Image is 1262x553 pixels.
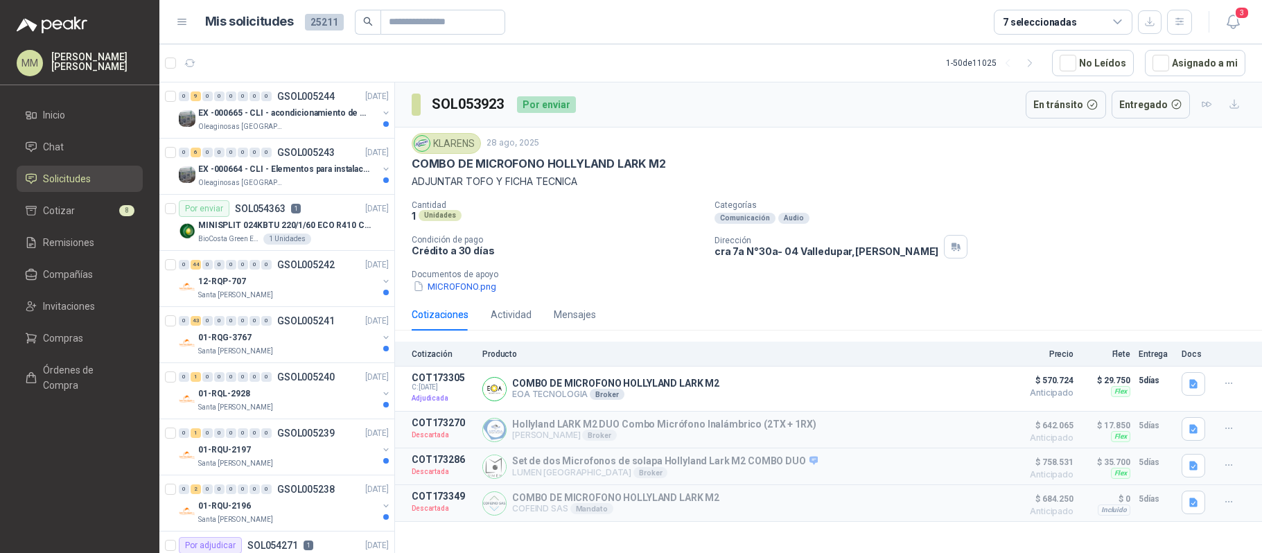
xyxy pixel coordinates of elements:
[247,541,298,550] p: SOL054271
[1004,389,1073,397] span: Anticipado
[17,357,143,398] a: Órdenes de Compra
[226,372,236,382] div: 0
[412,270,1256,279] p: Documentos de apoyo
[179,313,392,357] a: 0 43 0 0 0 0 0 0 GSOL005241[DATE] Company Logo01-RQG-3767Santa [PERSON_NAME]
[226,91,236,101] div: 0
[365,427,389,440] p: [DATE]
[202,260,213,270] div: 0
[191,484,201,494] div: 2
[412,279,498,294] button: MICROFONO.png
[412,383,474,392] span: C: [DATE]
[179,260,189,270] div: 0
[17,134,143,160] a: Chat
[1004,372,1073,389] span: $ 570.724
[198,402,273,413] p: Santa [PERSON_NAME]
[1082,491,1130,507] p: $ 0
[412,428,474,442] p: Descartada
[198,177,286,188] p: Oleaginosas [GEOGRAPHIC_DATA][PERSON_NAME]
[226,428,236,438] div: 0
[1026,91,1106,119] button: En tránsito
[249,372,260,382] div: 0
[365,315,389,328] p: [DATE]
[1082,454,1130,471] p: $ 35.700
[1234,6,1250,19] span: 3
[261,484,272,494] div: 0
[179,88,392,132] a: 0 9 0 0 0 0 0 0 GSOL005244[DATE] Company LogoEX -000665 - CLI - acondicionamiento de caja paraOle...
[238,428,248,438] div: 0
[179,335,195,351] img: Company Logo
[365,539,389,552] p: [DATE]
[17,166,143,192] a: Solicitudes
[191,148,201,157] div: 6
[179,428,189,438] div: 0
[179,316,189,326] div: 0
[412,245,703,256] p: Crédito a 30 días
[226,260,236,270] div: 0
[179,91,189,101] div: 0
[277,260,335,270] p: GSOL005242
[238,372,248,382] div: 0
[590,389,624,400] div: Broker
[214,91,225,101] div: 0
[633,467,667,478] div: Broker
[363,17,373,26] span: search
[261,260,272,270] div: 0
[715,245,938,257] p: cra 7a N°30a- 04 Valledupar , [PERSON_NAME]
[412,200,703,210] p: Cantidad
[277,484,335,494] p: GSOL005238
[483,378,506,401] img: Company Logo
[214,316,225,326] div: 0
[214,428,225,438] div: 0
[179,110,195,127] img: Company Logo
[412,465,474,479] p: Descartada
[512,419,816,430] p: Hollyland LARK M2 DUO Combo Micrófono Inalámbrico (2TX + 1RX)
[202,91,213,101] div: 0
[249,148,260,157] div: 0
[179,481,392,525] a: 0 2 0 0 0 0 0 0 GSOL005238[DATE] Company Logo01-RQU-2196Santa [PERSON_NAME]
[365,146,389,159] p: [DATE]
[1182,349,1209,359] p: Docs
[491,307,532,322] div: Actividad
[179,148,189,157] div: 0
[159,195,394,251] a: Por enviarSOL0543631[DATE] Company LogoMINISPLIT 024KBTU 220/1/60 ECO R410 C/FRBioCosta Green Ene...
[179,391,195,407] img: Company Logo
[17,197,143,224] a: Cotizar8
[412,307,468,322] div: Cotizaciones
[1004,507,1073,516] span: Anticipado
[43,362,130,393] span: Órdenes de Compra
[43,139,64,155] span: Chat
[43,299,95,314] span: Invitaciones
[412,392,474,405] p: Adjudicada
[17,229,143,256] a: Remisiones
[17,261,143,288] a: Compañías
[198,234,261,245] p: BioCosta Green Energy S.A.S
[198,458,273,469] p: Santa [PERSON_NAME]
[412,454,474,465] p: COT173286
[1004,454,1073,471] span: $ 758.531
[214,148,225,157] div: 0
[277,316,335,326] p: GSOL005241
[17,325,143,351] a: Compras
[512,378,719,389] p: COMBO DE MICROFONO HOLLYLAND LARK M2
[512,503,719,514] p: COFEIND SAS
[205,12,294,32] h1: Mis solicitudes
[226,148,236,157] div: 0
[17,102,143,128] a: Inicio
[1004,417,1073,434] span: $ 642.065
[365,258,389,272] p: [DATE]
[198,275,246,288] p: 12-RQP-707
[198,163,371,176] p: EX -000664 - CLI - Elementos para instalacion de c
[412,157,666,171] p: COMBO DE MICROFONO HOLLYLAND LARK M2
[191,260,201,270] div: 44
[261,316,272,326] div: 0
[715,200,1256,210] p: Categorías
[261,148,272,157] div: 0
[202,484,213,494] div: 0
[51,52,143,71] p: [PERSON_NAME] [PERSON_NAME]
[1139,372,1173,389] p: 5 días
[17,293,143,319] a: Invitaciones
[1111,431,1130,442] div: Flex
[412,491,474,502] p: COT173349
[191,372,201,382] div: 1
[226,484,236,494] div: 0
